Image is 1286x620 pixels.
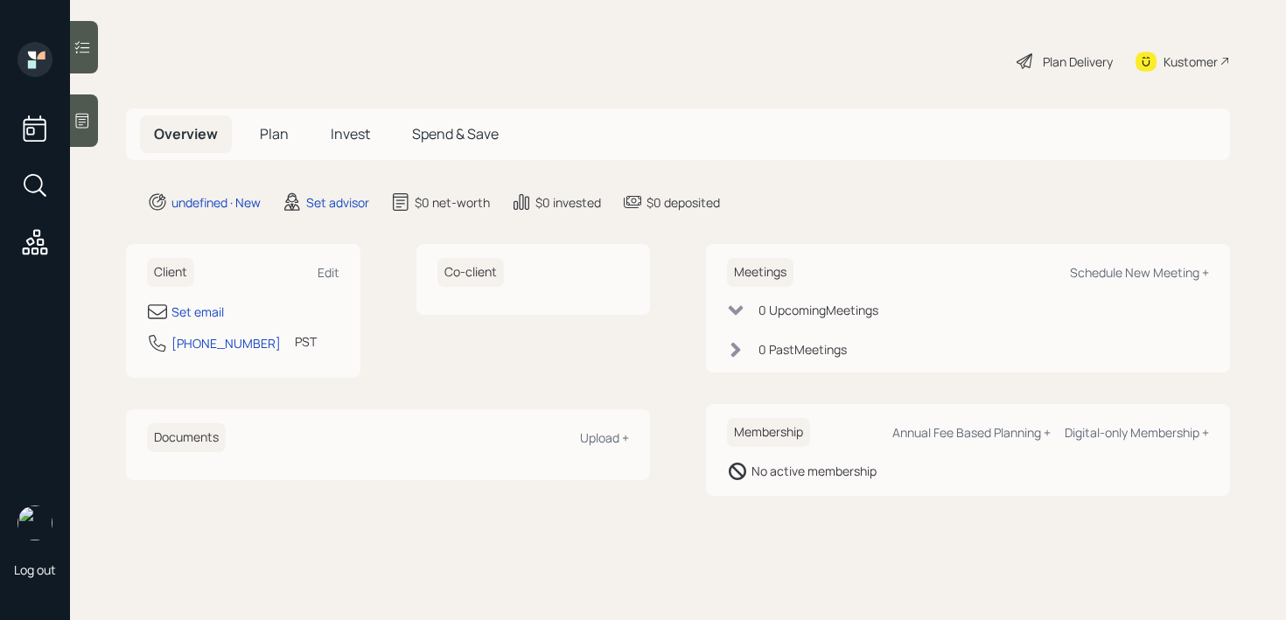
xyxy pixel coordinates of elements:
span: Spend & Save [412,124,499,143]
img: retirable_logo.png [17,505,52,540]
div: Upload + [580,429,629,446]
h6: Client [147,258,194,287]
span: Plan [260,124,289,143]
div: $0 deposited [646,193,720,212]
h6: Co-client [437,258,504,287]
div: Set advisor [306,193,369,212]
span: Overview [154,124,218,143]
div: Digital-only Membership + [1065,424,1209,441]
h6: Meetings [727,258,793,287]
span: Invest [331,124,370,143]
div: Annual Fee Based Planning + [892,424,1051,441]
h6: Documents [147,423,226,452]
div: $0 invested [535,193,601,212]
div: Plan Delivery [1043,52,1113,71]
div: Log out [14,561,56,578]
div: No active membership [751,462,877,480]
div: [PHONE_NUMBER] [171,334,281,352]
div: undefined · New [171,193,261,212]
div: Kustomer [1164,52,1218,71]
div: PST [295,332,317,351]
div: 0 Upcoming Meeting s [758,301,878,319]
div: Set email [171,303,224,321]
div: Edit [318,264,339,281]
div: Schedule New Meeting + [1070,264,1209,281]
div: 0 Past Meeting s [758,340,847,359]
div: $0 net-worth [415,193,490,212]
h6: Membership [727,418,810,447]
